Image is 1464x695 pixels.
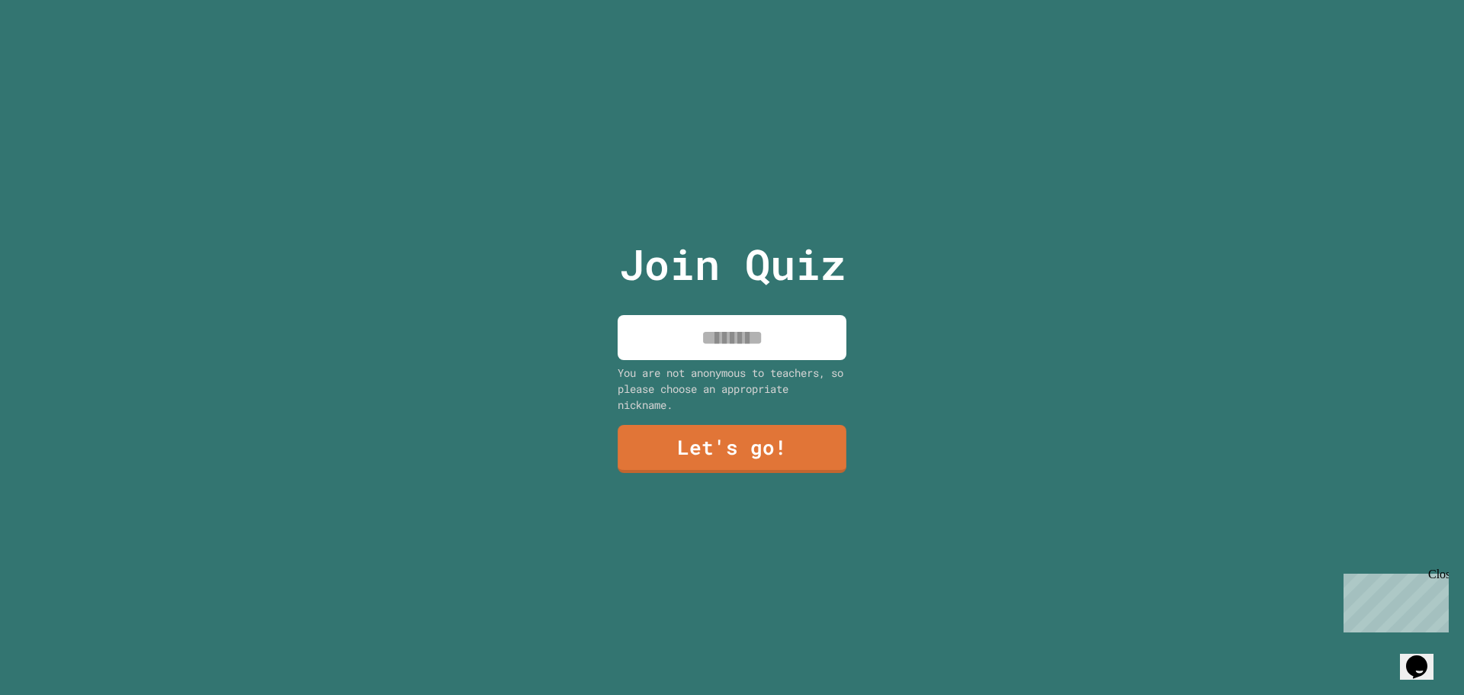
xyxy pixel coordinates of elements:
[618,365,846,413] div: You are not anonymous to teachers, so please choose an appropriate nickname.
[619,233,846,296] p: Join Quiz
[1400,634,1449,680] iframe: chat widget
[6,6,105,97] div: Chat with us now!Close
[618,425,846,473] a: Let's go!
[1337,568,1449,632] iframe: chat widget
